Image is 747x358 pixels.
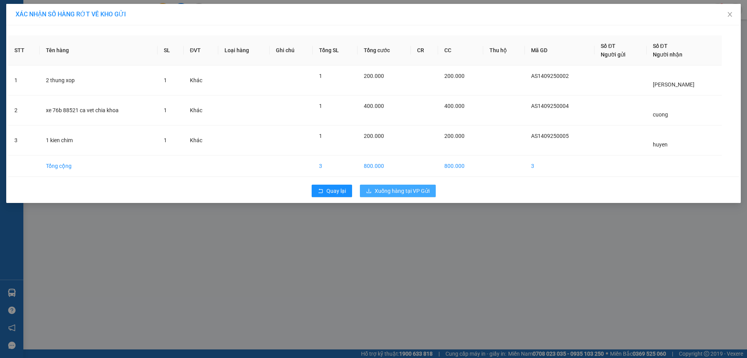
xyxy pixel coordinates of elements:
[653,51,682,58] span: Người nhận
[164,77,167,83] span: 1
[364,133,384,139] span: 200.000
[40,65,158,95] td: 2 thung xop
[525,35,594,65] th: Mã GD
[444,103,465,109] span: 400.000
[270,35,313,65] th: Ghi chú
[653,43,668,49] span: Số ĐT
[319,133,322,139] span: 1
[184,35,218,65] th: ĐVT
[318,188,323,194] span: rollback
[364,73,384,79] span: 200.000
[444,133,465,139] span: 200.000
[360,185,436,197] button: downloadXuống hàng tại VP Gửi
[438,155,484,177] td: 800.000
[375,187,430,195] span: Xuống hàng tại VP Gửi
[719,4,741,26] button: Close
[40,125,158,155] td: 1 kien chim
[313,35,358,65] th: Tổng SL
[601,51,626,58] span: Người gửi
[601,43,615,49] span: Số ĐT
[313,155,358,177] td: 3
[8,65,40,95] td: 1
[358,155,411,177] td: 800.000
[184,95,218,125] td: Khác
[358,35,411,65] th: Tổng cước
[8,95,40,125] td: 2
[653,81,694,88] span: [PERSON_NAME]
[653,141,668,148] span: huyen
[164,137,167,143] span: 1
[158,35,184,65] th: SL
[16,11,126,18] span: XÁC NHẬN SỐ HÀNG RỚT VỀ KHO GỬI
[531,103,569,109] span: AS1409250004
[444,73,465,79] span: 200.000
[8,35,40,65] th: STT
[483,35,525,65] th: Thu hộ
[40,95,158,125] td: xe 76b 88521 ca vet chia khoa
[727,11,733,18] span: close
[312,185,352,197] button: rollbackQuay lại
[164,107,167,113] span: 1
[531,73,569,79] span: AS1409250002
[364,103,384,109] span: 400.000
[366,188,372,194] span: download
[438,35,484,65] th: CC
[184,65,218,95] td: Khác
[653,111,668,118] span: cuong
[319,73,322,79] span: 1
[184,125,218,155] td: Khác
[531,133,569,139] span: AS1409250005
[40,35,158,65] th: Tên hàng
[8,125,40,155] td: 3
[40,155,158,177] td: Tổng cộng
[319,103,322,109] span: 1
[525,155,594,177] td: 3
[218,35,270,65] th: Loại hàng
[411,35,438,65] th: CR
[326,187,346,195] span: Quay lại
